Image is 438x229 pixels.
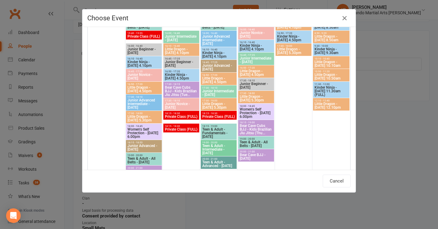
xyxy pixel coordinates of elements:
span: Little Dragon - [DATE] 8.50am [314,35,348,42]
span: 10:10 - 10:40 [314,57,348,60]
span: Little Dragon - [DATE] 4.50pm [127,86,161,93]
span: 17:30 - 18:10 [239,79,273,82]
span: 17:30 - 18:10 [165,99,198,102]
span: Bear Cave Cubs BJJ - Kids Brazilian Jiu Jitsu (Thu... [239,124,273,135]
span: Junior Beginner - [DATE] [239,82,273,89]
span: Little Dragon - [DATE] 5.30pm [277,47,310,55]
span: 16:45 - 17:25 [239,54,273,56]
span: 11:30 - 12:00 [314,83,348,86]
span: Teen & Adult - Advanced - [DATE] [202,160,235,168]
div: Open Intercom Messenger [6,208,21,223]
span: Kinder Ninja - [DATE] 9.30am [314,47,348,55]
span: 18:15 - 19:00 [239,121,273,124]
span: Junior Advanced - [DATE] [202,64,235,71]
span: Little Dragon - [DATE] 12.10pm [314,102,348,109]
span: Little Dragon - [DATE] 4.50pm [202,77,235,84]
span: 16:45 - 17:25 [202,61,235,64]
span: Little Dragon - [DATE] 10.50am [314,73,348,80]
span: Junior Novice - [DATE] [127,73,161,80]
span: Junior Novice - [DATE] [239,31,273,38]
span: 18:00 - 18:45 [239,105,273,108]
span: 17:30 - 18:00 [202,99,235,102]
span: 18:15 - 18:30 [202,112,235,115]
span: 16:00 - 16:40 [165,32,198,35]
span: 16:00 - 16:40 [239,28,273,31]
span: Private Class (FULL) [127,35,161,38]
span: Kinder Ninja - [DATE] 4.50pm [165,73,198,80]
span: Junior Advanced - [DATE] [127,144,161,151]
span: 20:00 - 21:00 [202,158,235,160]
span: Teen & Adult - All Belts - [DATE] [127,22,161,29]
span: 16:50 - 17:20 [239,67,273,69]
span: Bear Cave BJJ - [DATE] [239,153,273,160]
span: 16:50 - 17:20 [277,32,310,35]
span: Teen & Adult - Fundamentals - [DATE] [202,128,235,138]
span: 16:10 - 16:40 [202,48,235,51]
span: Bear Cave Cubs BJJ - Kids Brazilian Jiu Jitsu (Tue... [165,86,198,97]
span: 16:50 - 17:20 [202,74,235,77]
span: 16:50 - 17:20 [127,83,161,86]
span: Kinder Ninja - [DATE] 8.50am [314,22,348,29]
h4: Choose Event [87,14,351,22]
span: 17:30 - 18:10 [202,87,235,89]
span: Junior Intermediate - [DATE] [165,35,198,42]
span: 16:10 - 16:40 [127,57,161,60]
span: Kinder Ninja - [DATE] 4.50pm [277,35,310,42]
span: Women's Self Protection - [DATE] 6.00pm [127,128,161,138]
span: 16:10 - 16:40 [239,41,273,44]
span: 18:15 - 18:30 [165,125,198,128]
span: 8:50 - 9:20 [314,32,348,35]
span: Women's Self Protection - [DATE] 6.00pm [239,108,273,118]
span: Bear Cave BJJ - [DATE] [127,169,161,177]
span: 20:00 - 21:00 [239,150,273,153]
span: Little Dragon - [DATE] 10.10am [314,60,348,67]
span: Teen & Adult - All Belts - [DATE] [127,157,161,164]
span: Teen & Adult - Intermediate - [DATE] [202,144,235,155]
span: Kinder Ninja - [DATE] 4.10pm [127,60,161,67]
span: Junior Advanced Intermediate - [DATE] [127,98,161,109]
span: 17:30 - 18:15 [165,83,198,86]
span: Private Class (FULL) [202,115,235,118]
span: 19:00 - 20:00 [127,154,161,157]
span: Little Dragon - [DATE] 5.30pm [239,95,273,102]
span: 18:15 - 19:00 [202,125,235,128]
span: 12:10 - 12:40 [314,99,348,102]
span: Little Dragon - [DATE] 4.50pm [239,69,273,77]
span: 17:30 - 18:10 [127,96,161,98]
span: 17:30 - 18:00 [277,45,310,47]
span: 20:00 - 21:00 [127,167,161,169]
span: 15:40 - 15:55 [127,32,161,35]
span: 19:00 - 20:00 [202,141,235,144]
span: Little Dragon - [DATE] 5.30pm [127,115,161,122]
span: 10:50 - 11:20 [314,70,348,73]
span: Kinder Ninja - [DATE] 4.10pm [202,51,235,58]
span: 18:00 - 18:45 [127,125,161,128]
span: Private Class (FULL) [165,115,198,118]
span: 17:30 - 18:00 [239,92,273,95]
span: Junior Intermediate - [DATE] [202,89,235,97]
span: 18:15 - 18:30 [165,112,198,115]
span: Little Dragon - [DATE] 5.30pm [202,102,235,109]
button: Close [340,13,349,23]
span: Teen & Adult - All Belts - [DATE] [202,22,235,29]
span: Junior Beginner - [DATE] [127,47,161,55]
span: Junior Beginner - [DATE] [165,60,198,67]
span: Junior Novice - [DATE] [165,102,198,109]
span: Little Dragon - [DATE] 4.10pm [165,47,198,55]
span: Junior Intermediate - [DATE] [239,56,273,64]
span: Kinder Ninja - [DATE] 4.10pm [239,44,273,51]
span: 16:00 - 16:40 [202,32,235,35]
span: 16:00 - 16:40 [127,45,161,47]
span: Kinder Ninja - [DATE] 11.30am (FULL) [314,86,348,97]
span: 16:45 - 17:25 [127,70,161,73]
span: 16:50 - 17:20 [165,70,198,73]
span: 19:00 - 20:00 [239,138,273,140]
span: 18:15 - 18:55 [127,141,161,144]
button: Cancel [323,175,351,187]
span: 17:30 - 18:00 [127,112,161,115]
span: 16:10 - 16:40 [165,45,198,47]
span: Junior Advanced Intermediate - [DATE] [202,35,235,46]
span: Little Dragon - [DATE] 4.10pm [277,22,310,29]
span: 9:30 - 10:00 [314,45,348,47]
span: Teen & Adult - All Belts - [DATE] [239,140,273,148]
